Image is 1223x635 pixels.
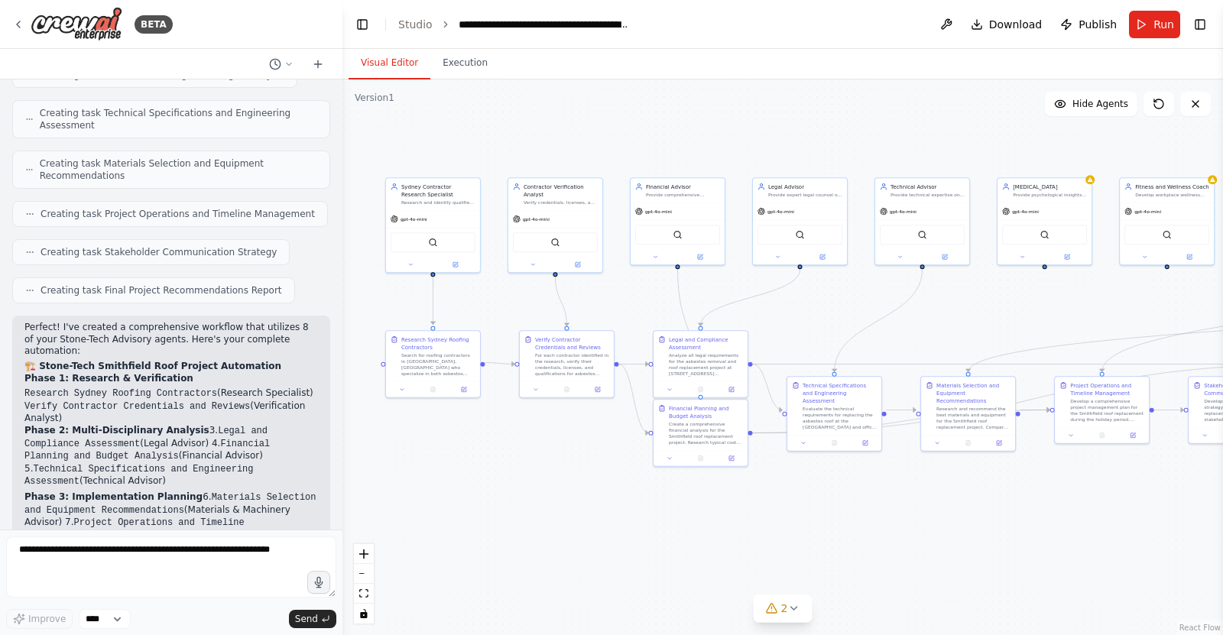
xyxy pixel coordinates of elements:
button: Show right sidebar [1189,14,1211,35]
span: Creating task Final Project Recommendations Report [41,284,282,296]
button: Open in side panel [801,252,845,261]
p: Perfect! I've created a comprehensive workflow that utilizes 8 of your Stone-Tech Advisory agents... [24,322,318,358]
g: Edge from defc8330-8526-4f86-abee-83e3d7287ff5 to de190fe1-0d04-4d42-88a9-f7c3bd1fbd90 [1154,406,1184,413]
div: Legal and Compliance AssessmentAnalyze all legal requirements for the asbestos removal and roof r... [653,330,748,398]
button: Click to speak your automation idea [307,571,330,594]
button: Open in side panel [1120,431,1146,440]
span: Creating task Project Operations and Timeline Management [41,208,315,220]
a: React Flow attribution [1179,624,1221,632]
button: Download [965,11,1049,38]
g: Edge from 889f5325-4974-4594-87f2-cd1ca8e3a815 to 991d46e3-6887-48bb-a1c1-7720f54f8b14 [618,360,648,436]
g: Edge from cac3238c-e679-4011-aa4b-ebee35d8ce3f to a5571a38-3935-4e44-b331-f9029527353a [831,269,926,372]
div: Financial Advisor [646,183,720,190]
div: Create a comprehensive financial analysis for the Smithfield roof replacement project. Research t... [669,421,743,445]
span: Publish [1079,17,1117,32]
button: Switch to previous chat [263,55,300,73]
button: No output available [417,385,449,394]
button: fit view [354,584,374,604]
img: Logo [31,7,122,41]
button: Open in side panel [1046,252,1089,261]
button: No output available [684,385,716,394]
strong: Phase 3: Implementation Planning [24,491,203,502]
div: Technical AdvisorProvide technical expertise on construction methods, materials selection, engine... [874,177,970,265]
div: Verify Contractor Credentials and ReviewsFor each contractor identified in the research, verify t... [519,330,615,398]
button: Open in side panel [986,439,1012,448]
button: Hide Agents [1045,92,1137,116]
img: SerperDevTool [1163,230,1172,239]
button: Open in side panel [556,260,599,269]
button: Execution [430,47,500,79]
div: [MEDICAL_DATA] [1013,183,1087,190]
strong: Phase 1: Research & Verification [24,373,193,384]
div: Provide psychological insights for team dynamics, [MEDICAL_DATA] during major projects, change ma... [1013,192,1087,198]
div: Legal AdvisorProvide expert legal counsel on construction regulations, safety compliance, contrac... [752,177,848,265]
button: Improve [6,609,73,629]
div: Research Sydney Roofing Contractors [401,335,475,351]
div: Technical Advisor [890,183,965,190]
button: No output available [550,385,582,394]
button: No output available [684,454,716,463]
span: Run [1153,17,1174,32]
li: (Verification Analyst) [24,400,318,425]
div: Materials Selection and Equipment Recommendations [936,381,1011,404]
button: 2 [754,595,813,623]
g: Edge from 889f5325-4974-4594-87f2-cd1ca8e3a815 to 08d7c804-ddc5-4444-bfab-7f8973f5febf [618,360,648,368]
div: Research and recommend the best materials and equipment for the Smithfield roof replacement proje... [936,406,1011,430]
div: Verify Contractor Credentials and Reviews [535,335,609,351]
div: Materials Selection and Equipment RecommendationsResearch and recommend the best materials and eq... [920,376,1016,452]
div: Search for roofing contractors in [GEOGRAPHIC_DATA], [GEOGRAPHIC_DATA] who specialize in both asb... [401,352,475,377]
span: gpt-4o-mini [1134,209,1161,215]
g: Edge from 997b67dc-8c44-4b65-b2b5-4178a0eff678 to 889f5325-4974-4594-87f2-cd1ca8e3a815 [551,277,570,326]
g: Edge from 08d7c804-ddc5-4444-bfab-7f8973f5febf to a5571a38-3935-4e44-b331-f9029527353a [753,360,783,413]
div: Fitness and Wellness Coach [1135,183,1209,190]
div: Fitness and Wellness CoachDevelop workplace wellness programs, safety fitness protocols, and heal... [1119,177,1215,265]
button: Send [289,610,336,628]
img: SerperDevTool [428,238,437,247]
p: 6. (Materials & Machinery Advisor) 7. (Operations Advisor) [24,491,318,542]
div: Evaluate the technical requirements for replacing the asbestos roof at the [GEOGRAPHIC_DATA] and ... [803,406,877,430]
button: Hide left sidebar [352,14,373,35]
span: Creating task Materials Selection and Equipment Recommendations [40,157,317,182]
li: (Research Specialist) [24,387,318,400]
span: Hide Agents [1072,98,1128,110]
div: Provide technical expertise on construction methods, materials selection, engineering solutions, ... [890,192,965,198]
button: Open in side panel [678,252,722,261]
div: Research Sydney Roofing ContractorsSearch for roofing contractors in [GEOGRAPHIC_DATA], [GEOGRAPH... [385,330,481,398]
code: Legal and Compliance Assessment [24,426,268,449]
span: Creating task Technical Specifications and Engineering Assessment [40,107,317,131]
g: Edge from 7c4f259e-054e-4499-bc90-86d653b9cb05 to defc8330-8526-4f86-abee-83e3d7287ff5 [1020,406,1050,413]
button: Open in side panel [451,385,477,394]
span: gpt-4o-mini [523,216,550,222]
button: No output available [818,439,850,448]
div: Financial Planning and Budget Analysis [669,404,743,420]
div: Contractor Verification AnalystVerify credentials, licenses, and reviews of identified contractor... [508,177,603,273]
div: Sydney Contractor Research Specialist [401,183,475,198]
div: Project Operations and Timeline ManagementDevelop a comprehensive project management plan for the... [1054,376,1150,444]
code: Technical Specifications and Engineering Assessment [24,464,254,488]
nav: breadcrumb [398,17,631,32]
div: Technical Specifications and Engineering Assessment [803,381,877,404]
span: Improve [28,613,66,625]
span: Creating task Stakeholder Communication Strategy [41,246,277,258]
div: Financial AdvisorProvide comprehensive financial guidance, budgeting advice, investment strategie... [630,177,725,265]
div: Legal Advisor [768,183,842,190]
button: toggle interactivity [354,604,374,624]
img: SerperDevTool [796,230,805,239]
button: Open in side panel [585,385,611,394]
div: Contractor Verification Analyst [524,183,598,198]
button: Start a new chat [306,55,330,73]
div: Research and identify qualified roofing contractors in [GEOGRAPHIC_DATA] who specialize in asbest... [401,199,475,206]
button: Run [1129,11,1180,38]
button: Open in side panel [719,454,745,463]
span: gpt-4o-mini [767,209,794,215]
button: Open in side panel [852,439,878,448]
div: BETA [135,15,173,34]
span: gpt-4o-mini [1012,209,1039,215]
button: Publish [1054,11,1123,38]
strong: 🏗️ Stone-Tech Smithfield Roof Project Automation [24,361,281,371]
span: gpt-4o-mini [401,216,427,222]
img: SerperDevTool [918,230,927,239]
button: No output available [952,439,984,448]
div: Sydney Contractor Research SpecialistResearch and identify qualified roofing contractors in [GEOG... [385,177,481,273]
img: SerperDevTool [550,238,560,247]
